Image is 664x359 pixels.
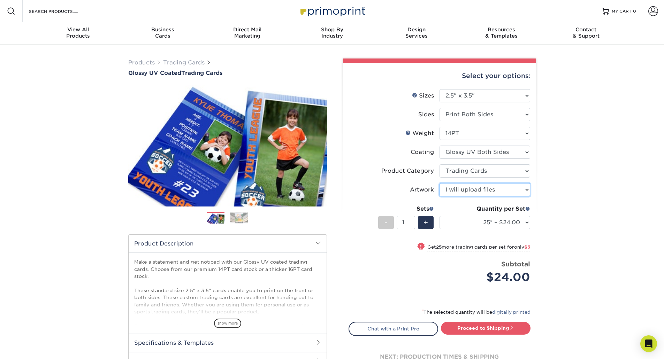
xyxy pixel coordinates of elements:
[378,205,434,213] div: Sets
[128,70,181,76] span: Glossy UV Coated
[427,244,530,251] small: Get more trading cards per set for
[128,59,155,66] a: Products
[36,26,121,33] span: View All
[205,26,290,33] span: Direct Mail
[440,205,530,213] div: Quantity per Set
[2,338,59,357] iframe: Google Customer Reviews
[349,63,531,89] div: Select your options:
[128,70,327,76] h1: Trading Cards
[412,92,434,100] div: Sizes
[459,26,544,33] span: Resources
[120,26,205,33] span: Business
[36,22,121,45] a: View AllProducts
[374,26,459,39] div: Services
[420,243,422,250] span: !
[297,3,367,18] img: Primoprint
[501,260,530,268] strong: Subtotal
[134,258,321,344] p: Make a statement and get noticed with our Glossy UV coated trading cards. Choose from our premium...
[230,212,248,223] img: Trading Cards 02
[207,212,224,225] img: Trading Cards 01
[36,26,121,39] div: Products
[514,244,530,250] span: only
[410,186,434,194] div: Artwork
[290,22,374,45] a: Shop ByIndustry
[163,59,205,66] a: Trading Cards
[120,22,205,45] a: BusinessCards
[374,26,459,33] span: Design
[128,70,327,76] a: Glossy UV CoatedTrading Cards
[214,319,241,328] span: show more
[129,235,327,252] h2: Product Description
[349,322,438,336] a: Chat with a Print Pro
[544,22,628,45] a: Contact& Support
[374,22,459,45] a: DesignServices
[524,244,530,250] span: $3
[290,26,374,33] span: Shop By
[640,335,657,352] div: Open Intercom Messenger
[544,26,628,39] div: & Support
[612,8,632,14] span: MY CART
[633,9,636,14] span: 0
[28,7,96,15] input: SEARCH PRODUCTS.....
[436,244,442,250] strong: 25
[405,129,434,138] div: Weight
[422,310,531,315] small: The selected quantity will be
[120,26,205,39] div: Cards
[205,26,290,39] div: Marketing
[544,26,628,33] span: Contact
[290,26,374,39] div: Industry
[411,148,434,156] div: Coating
[128,77,327,214] img: Glossy UV Coated 01
[384,217,388,228] span: -
[418,110,434,119] div: Sides
[423,217,428,228] span: +
[205,22,290,45] a: Direct MailMarketing
[381,167,434,175] div: Product Category
[129,334,327,352] h2: Specifications & Templates
[445,269,530,286] div: $24.00
[459,26,544,39] div: & Templates
[441,322,531,334] a: Proceed to Shipping
[459,22,544,45] a: Resources& Templates
[492,310,531,315] a: digitally printed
